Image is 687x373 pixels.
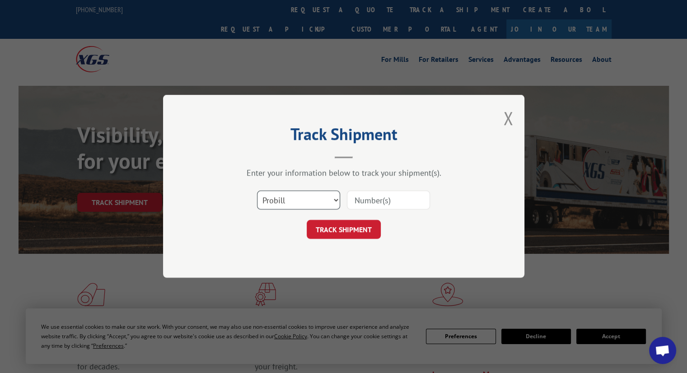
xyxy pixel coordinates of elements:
div: Enter your information below to track your shipment(s). [208,168,479,178]
button: Close modal [503,106,513,130]
h2: Track Shipment [208,128,479,145]
div: Open chat [649,337,676,364]
input: Number(s) [347,191,430,210]
button: TRACK SHIPMENT [307,220,381,239]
